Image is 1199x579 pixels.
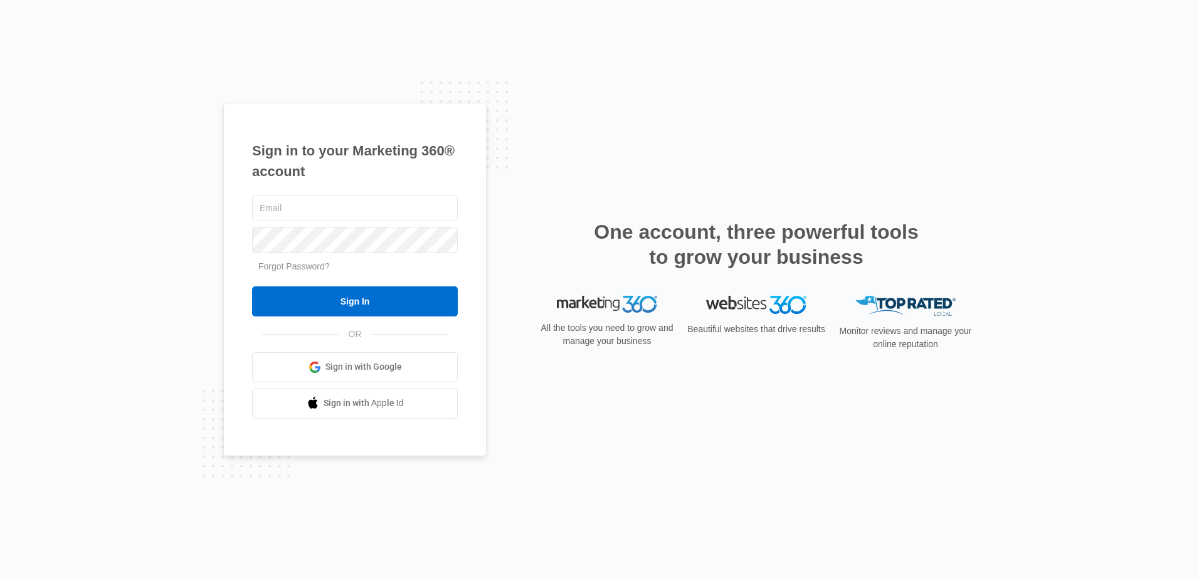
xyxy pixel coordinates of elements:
[686,323,827,336] p: Beautiful websites that drive results
[706,296,806,314] img: Websites 360
[252,195,458,221] input: Email
[324,397,404,410] span: Sign in with Apple Id
[252,286,458,316] input: Sign In
[537,321,677,348] p: All the tools you need to grow and manage your business
[325,360,402,373] span: Sign in with Google
[340,328,371,341] span: OR
[252,389,458,419] a: Sign in with Apple Id
[258,261,330,271] a: Forgot Password?
[557,296,657,313] img: Marketing 360
[855,296,956,316] img: Top Rated Local
[252,352,458,382] a: Sign in with Google
[835,325,976,351] p: Monitor reviews and manage your online reputation
[252,140,458,182] h1: Sign in to your Marketing 360® account
[590,219,922,269] h2: One account, three powerful tools to grow your business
